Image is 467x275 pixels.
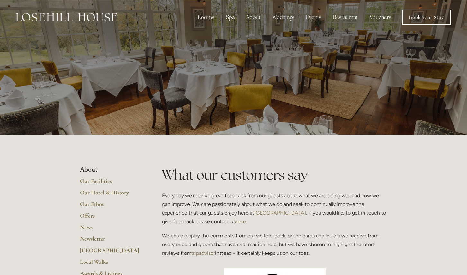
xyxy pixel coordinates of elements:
div: Weddings [267,11,300,24]
h1: What our customers say [162,166,387,185]
a: News [80,224,141,235]
div: Spa [221,11,240,24]
a: Vouchers [364,11,396,24]
a: tripadvisor [191,250,215,256]
div: Rooms [193,11,220,24]
a: [GEOGRAPHIC_DATA] [80,247,141,258]
div: Restaurant [328,11,363,24]
a: Offers [80,212,141,224]
a: Newsletter [80,235,141,247]
a: Book Your Stay [402,10,451,25]
li: About [80,166,141,174]
a: [GEOGRAPHIC_DATA] [254,210,306,216]
a: Our Hotel & History [80,189,141,201]
img: Losehill House [16,13,117,21]
div: Events [301,11,327,24]
a: Local Walks [80,258,141,270]
div: About [241,11,266,24]
a: here [236,219,246,225]
p: Every day we receive great feedback from our guests about what we are doing well and how we can i... [162,191,387,226]
a: Our Ethos [80,201,141,212]
a: Our Facilities [80,177,141,189]
p: We could display the comments from our visitors' book, or the cards and letters we receive from e... [162,231,387,258]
